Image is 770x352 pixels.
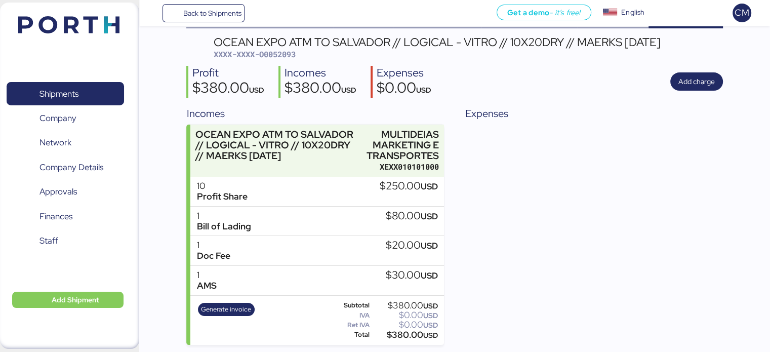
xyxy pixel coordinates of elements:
[192,66,264,81] div: Profit
[423,321,438,330] span: USD
[145,5,163,22] button: Menu
[249,85,264,95] span: USD
[163,4,245,22] a: Back to Shipments
[359,129,439,161] div: MULTIDEIAS MARKETING E TRANSPORTES
[12,292,124,308] button: Add Shipment
[386,240,438,251] div: $20.00
[183,7,241,19] span: Back to Shipments
[423,301,438,310] span: USD
[198,303,255,316] button: Generate invoice
[214,49,296,59] span: XXXX-XXXX-O0052093
[7,205,124,228] a: Finances
[7,229,124,253] a: Staff
[196,281,216,291] div: AMS
[7,131,124,154] a: Network
[421,211,438,222] span: USD
[196,240,230,251] div: 1
[359,162,439,172] div: XEXX010101000
[465,106,722,121] div: Expenses
[421,240,438,251] span: USD
[39,233,58,248] span: Staff
[416,85,431,95] span: USD
[214,36,661,48] div: OCEAN EXPO ATM TO SALVADOR // LOGICAL - VITRO // 10X20DRY // MAERKS [DATE]
[421,181,438,192] span: USD
[52,294,99,306] span: Add Shipment
[196,191,247,202] div: Profit Share
[423,331,438,340] span: USD
[670,72,723,91] button: Add charge
[386,211,438,222] div: $80.00
[196,181,247,191] div: 10
[201,304,251,315] span: Generate invoice
[329,331,370,338] div: Total
[39,184,77,199] span: Approvals
[186,106,443,121] div: Incomes
[377,66,431,81] div: Expenses
[421,270,438,281] span: USD
[7,180,124,204] a: Approvals
[196,251,230,261] div: Doc Fee
[39,87,78,101] span: Shipments
[195,129,355,161] div: OCEAN EXPO ATM TO SALVADOR // LOGICAL - VITRO // 10X20DRY // MAERKS [DATE]
[39,160,103,175] span: Company Details
[192,81,264,98] div: $380.00
[7,82,124,105] a: Shipments
[423,311,438,320] span: USD
[196,211,251,221] div: 1
[735,6,749,19] span: CM
[341,85,356,95] span: USD
[7,107,124,130] a: Company
[372,331,438,339] div: $380.00
[372,321,438,329] div: $0.00
[285,81,356,98] div: $380.00
[196,221,251,232] div: Bill of Lading
[196,270,216,281] div: 1
[39,111,76,126] span: Company
[329,322,370,329] div: Ret IVA
[7,156,124,179] a: Company Details
[372,302,438,309] div: $380.00
[329,312,370,319] div: IVA
[621,7,644,18] div: English
[678,75,715,88] span: Add charge
[39,209,72,224] span: Finances
[372,311,438,319] div: $0.00
[285,66,356,81] div: Incomes
[329,302,370,309] div: Subtotal
[377,81,431,98] div: $0.00
[380,181,438,192] div: $250.00
[39,135,71,150] span: Network
[386,270,438,281] div: $30.00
